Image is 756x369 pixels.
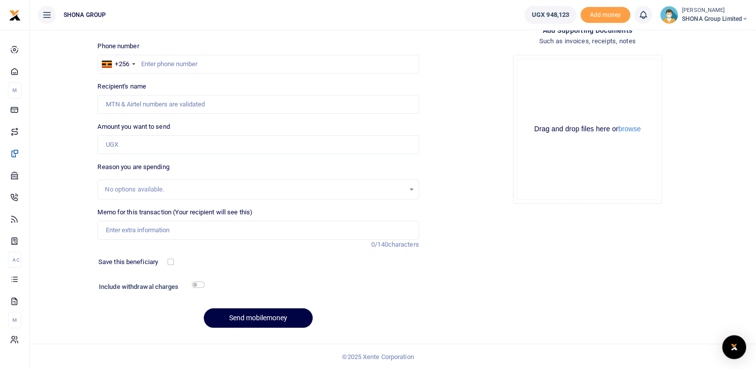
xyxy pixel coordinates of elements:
label: Amount you want to send [97,122,169,132]
h4: Such as invoices, receipts, notes [427,36,748,47]
span: SHONA Group Limited [682,14,748,23]
span: UGX 948,123 [532,10,569,20]
input: MTN & Airtel numbers are validated [97,95,419,114]
small: [PERSON_NAME] [682,6,748,15]
label: Memo for this transaction (Your recipient will see this) [97,207,252,217]
li: Ac [8,252,21,268]
div: Drag and drop files here or [517,124,658,134]
input: UGX [97,135,419,154]
input: Enter phone number [97,55,419,74]
li: M [8,82,21,98]
input: Enter extra information [97,221,419,240]
span: SHONA GROUP [60,10,110,19]
a: UGX 948,123 [524,6,577,24]
label: Reason you are spending [97,162,169,172]
li: Toup your wallet [581,7,630,23]
div: No options available. [105,184,404,194]
button: browse [618,125,641,132]
div: +256 [115,59,129,69]
button: Send mobilemoney [204,308,313,328]
div: File Uploader [513,55,662,204]
a: profile-user [PERSON_NAME] SHONA Group Limited [660,6,748,24]
li: Wallet ballance [520,6,581,24]
label: Phone number [97,41,139,51]
h6: Include withdrawal charges [99,283,200,291]
label: Save this beneficiary [98,257,158,267]
a: Add money [581,10,630,18]
span: 0/140 [371,241,388,248]
span: Add money [581,7,630,23]
span: characters [388,241,419,248]
li: M [8,312,21,328]
a: logo-small logo-large logo-large [9,11,21,18]
label: Recipient's name [97,82,146,92]
div: Open Intercom Messenger [722,335,746,359]
div: Uganda: +256 [98,55,138,73]
img: logo-small [9,9,21,21]
img: profile-user [660,6,678,24]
